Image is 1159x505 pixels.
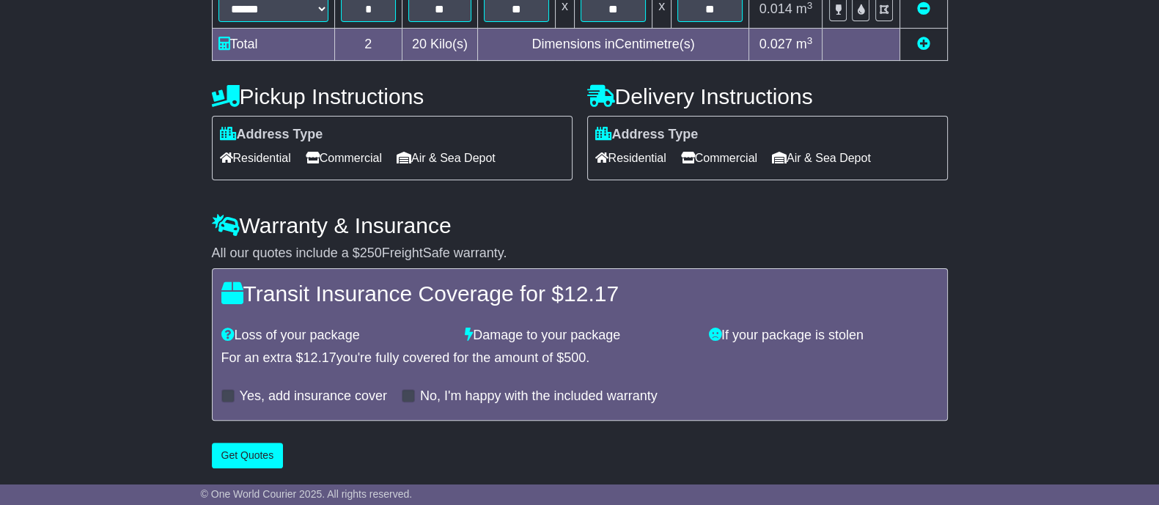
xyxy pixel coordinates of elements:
h4: Warranty & Insurance [212,213,948,237]
div: For an extra $ you're fully covered for the amount of $ . [221,350,938,366]
a: Remove this item [917,1,930,16]
span: Air & Sea Depot [772,147,871,169]
td: Total [212,29,334,61]
span: 500 [564,350,586,365]
span: Residential [595,147,666,169]
a: Add new item [917,37,930,51]
label: Yes, add insurance cover [240,388,387,405]
span: 12.17 [564,281,619,306]
td: 2 [334,29,402,61]
h4: Delivery Instructions [587,84,948,108]
span: Commercial [681,147,757,169]
h4: Transit Insurance Coverage for $ [221,281,938,306]
sup: 3 [807,35,813,46]
span: © One World Courier 2025. All rights reserved. [201,488,413,500]
div: Damage to your package [457,328,702,344]
button: Get Quotes [212,443,284,468]
span: m [796,37,813,51]
td: Kilo(s) [402,29,478,61]
span: Residential [220,147,291,169]
span: 250 [360,246,382,260]
div: Loss of your package [214,328,458,344]
label: Address Type [220,127,323,143]
span: 20 [412,37,427,51]
label: Address Type [595,127,699,143]
div: If your package is stolen [702,328,946,344]
span: 0.027 [759,37,792,51]
span: m [796,1,813,16]
span: Commercial [306,147,382,169]
span: 12.17 [303,350,336,365]
span: Air & Sea Depot [397,147,496,169]
label: No, I'm happy with the included warranty [420,388,658,405]
h4: Pickup Instructions [212,84,573,108]
td: Dimensions in Centimetre(s) [477,29,749,61]
div: All our quotes include a $ FreightSafe warranty. [212,246,948,262]
span: 0.014 [759,1,792,16]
